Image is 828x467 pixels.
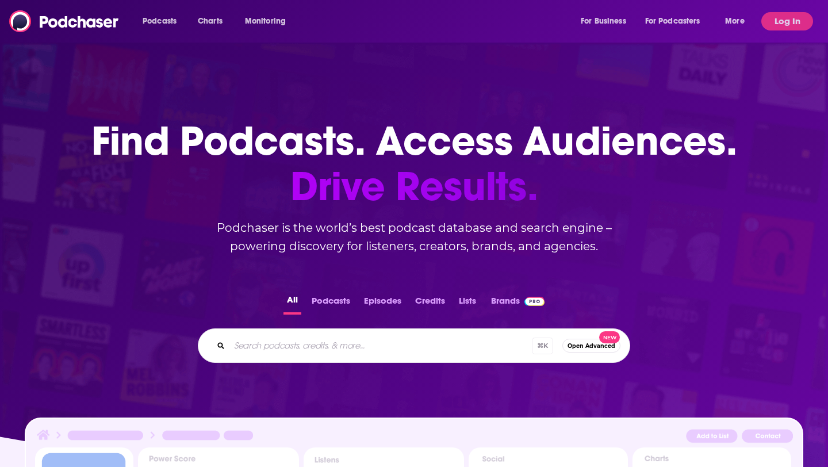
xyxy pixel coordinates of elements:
[725,13,745,29] span: More
[761,12,813,30] button: Log In
[198,13,223,29] span: Charts
[198,328,630,363] div: Search podcasts, credits, & more...
[562,339,620,353] button: Open AdvancedNew
[184,219,644,255] h2: Podchaser is the world’s best podcast database and search engine – powering discovery for listene...
[638,12,717,30] button: open menu
[229,336,532,355] input: Search podcasts, credits, & more...
[361,292,405,315] button: Episodes
[491,292,545,315] a: BrandsPodchaser Pro
[135,12,191,30] button: open menu
[581,13,626,29] span: For Business
[717,12,759,30] button: open menu
[9,10,120,32] img: Podchaser - Follow, Share and Rate Podcasts
[568,343,615,349] span: Open Advanced
[237,12,301,30] button: open menu
[412,292,448,315] button: Credits
[245,13,286,29] span: Monitoring
[599,331,620,343] span: New
[532,338,553,354] span: ⌘ K
[524,297,545,306] img: Podchaser Pro
[283,292,301,315] button: All
[455,292,480,315] button: Lists
[308,292,354,315] button: Podcasts
[91,164,737,209] span: Drive Results.
[573,12,641,30] button: open menu
[91,118,737,209] h1: Find Podcasts. Access Audiences.
[190,12,229,30] a: Charts
[645,13,700,29] span: For Podcasters
[143,13,177,29] span: Podcasts
[35,428,793,447] img: Podcast Insights Header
